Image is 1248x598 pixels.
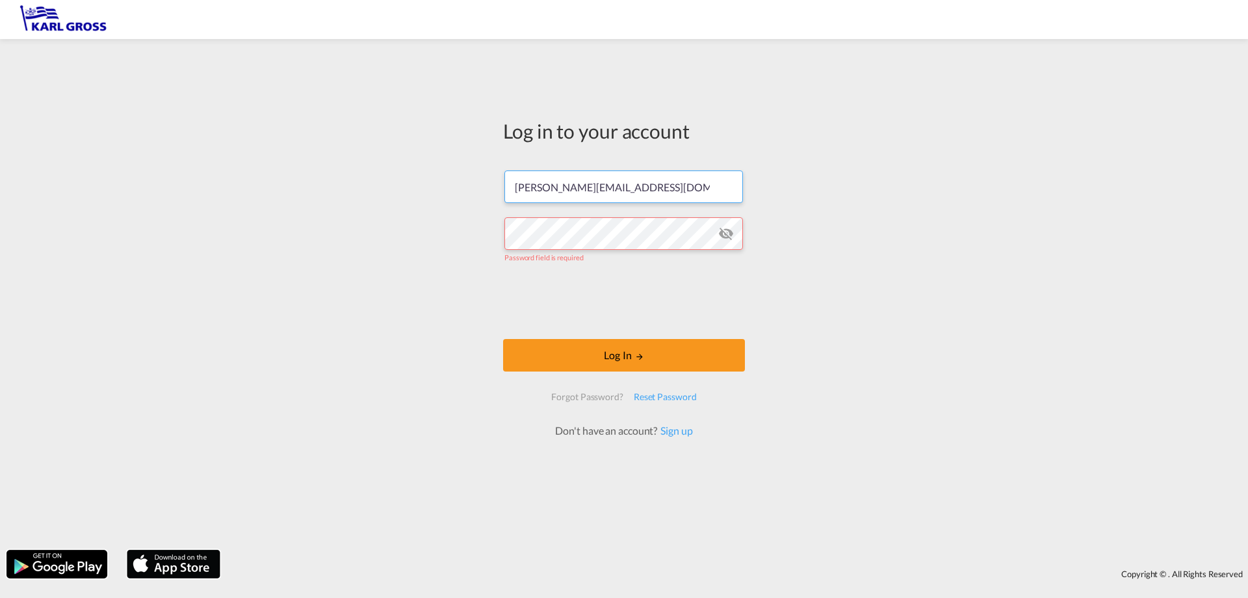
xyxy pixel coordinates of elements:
[629,385,702,409] div: Reset Password
[227,563,1248,585] div: Copyright © . All Rights Reserved
[5,549,109,580] img: google.png
[718,226,734,241] md-icon: icon-eye-off
[125,549,222,580] img: apple.png
[19,5,107,34] img: 3269c73066d711f095e541db4db89301.png
[504,253,583,262] span: Password field is required
[541,424,707,438] div: Don't have an account?
[503,339,745,372] button: LOGIN
[657,424,692,437] a: Sign up
[546,385,628,409] div: Forgot Password?
[525,275,723,326] iframe: reCAPTCHA
[503,117,745,144] div: Log in to your account
[504,170,743,203] input: Enter email/phone number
